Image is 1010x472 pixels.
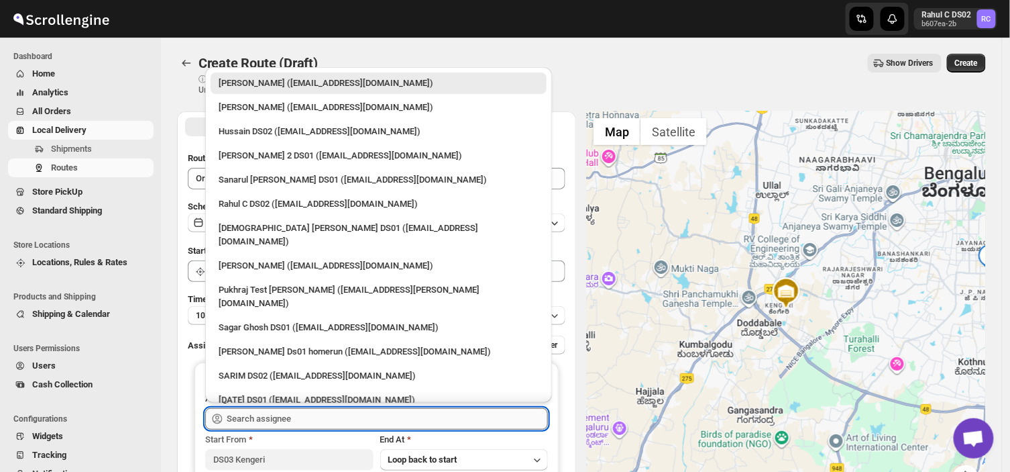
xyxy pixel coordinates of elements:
[219,283,539,310] div: Pukhraj Test [PERSON_NAME] ([EMAIL_ADDRESS][PERSON_NAME][DOMAIN_NAME])
[11,2,111,36] img: ScrollEngine
[977,9,996,28] span: Rahul C DS02
[32,187,82,197] span: Store PickUp
[922,9,972,20] p: Rahul C DS02
[954,418,994,459] a: Open chat
[205,118,552,142] li: Hussain DS02 (jarav60351@abatido.com)
[219,222,539,248] div: [DEMOGRAPHIC_DATA] [PERSON_NAME] DS01 ([EMAIL_ADDRESS][DOMAIN_NAME])
[188,168,565,189] input: Eg: Bengaluru Route
[199,74,410,95] p: ⓘ Shipments can also be added from Shipments menu Unrouted tab
[32,106,71,116] span: All Orders
[8,305,154,324] button: Shipping & Calendar
[32,431,63,441] span: Widgets
[205,363,552,387] li: SARIM DS02 (xititor414@owlny.com)
[13,343,154,354] span: Users Permissions
[32,309,110,319] span: Shipping & Calendar
[219,321,539,334] div: Sagar Ghosh DS01 ([EMAIL_ADDRESS][DOMAIN_NAME])
[13,240,154,250] span: Store Locations
[205,191,552,215] li: Rahul C DS02 (rahul.chopra@home-run.co)
[205,387,552,411] li: Raja DS01 (gasecig398@owlny.com)
[188,214,565,232] button: [DATE]|[DATE]
[380,433,548,446] div: End At
[219,149,539,162] div: [PERSON_NAME] 2 DS01 ([EMAIL_ADDRESS][DOMAIN_NAME])
[188,246,294,256] span: Start Location (Warehouse)
[32,87,68,97] span: Analytics
[205,314,552,338] li: Sagar Ghosh DS01 (loneyoj483@downlor.com)
[199,55,318,71] span: Create Route (Draft)
[219,369,539,383] div: SARIM DS02 ([EMAIL_ADDRESS][DOMAIN_NAME])
[205,277,552,314] li: Pukhraj Test Grewal (lesogip197@pariag.com)
[380,449,548,471] button: Loop back to start
[205,252,552,277] li: Vikas Rathod (lolegiy458@nalwan.com)
[205,142,552,167] li: Ali Husain 2 DS01 (petec71113@advitize.com)
[219,101,539,114] div: [PERSON_NAME] ([EMAIL_ADDRESS][DOMAIN_NAME])
[32,125,87,135] span: Local Delivery
[188,340,224,350] span: Assign to
[51,144,92,154] span: Shipments
[219,173,539,187] div: Sanarul [PERSON_NAME] DS01 ([EMAIL_ADDRESS][DOMAIN_NAME])
[8,253,154,272] button: Locations, Rules & Rates
[887,58,934,68] span: Show Drivers
[219,345,539,359] div: [PERSON_NAME] Ds01 homerun ([EMAIL_ADDRESS][DOMAIN_NAME])
[196,310,236,321] span: 10 minutes
[32,257,127,267] span: Locations, Rules & Rates
[8,83,154,102] button: Analytics
[177,54,196,73] button: Routes
[188,306,565,325] button: 10 minutes
[51,162,78,173] span: Routes
[219,125,539,138] div: Hussain DS02 ([EMAIL_ADDRESS][DOMAIN_NAME])
[922,20,972,28] p: b607ea-2b
[32,68,55,79] span: Home
[947,54,986,73] button: Create
[219,77,539,90] div: [PERSON_NAME] ([EMAIL_ADDRESS][DOMAIN_NAME])
[185,117,376,136] button: All Route Options
[8,446,154,465] button: Tracking
[982,15,991,23] text: RC
[219,259,539,273] div: [PERSON_NAME] ([EMAIL_ADDRESS][DOMAIN_NAME])
[32,205,102,216] span: Standard Shipping
[205,338,552,363] li: Sourav Ds01 homerun (bamij29633@eluxeer.com)
[219,393,539,407] div: [DATE] DS01 ([EMAIL_ADDRESS][DOMAIN_NAME])
[205,167,552,191] li: Sanarul Haque DS01 (fefifag638@adosnan.com)
[8,140,154,158] button: Shipments
[205,215,552,252] li: Islam Laskar DS01 (vixib74172@ikowat.com)
[8,158,154,177] button: Routes
[205,94,552,118] li: Mujakkir Benguli (voweh79617@daypey.com)
[8,375,154,394] button: Cash Collection
[205,434,246,444] span: Start From
[8,102,154,121] button: All Orders
[188,294,242,304] span: Time Per Stop
[219,197,539,211] div: Rahul C DS02 ([EMAIL_ADDRESS][DOMAIN_NAME])
[13,291,154,302] span: Products and Shipping
[8,357,154,375] button: Users
[914,8,997,30] button: User menu
[594,118,640,145] button: Show street map
[32,450,66,460] span: Tracking
[188,201,241,211] span: Scheduled for
[868,54,942,73] button: Show Drivers
[955,58,978,68] span: Create
[205,73,552,94] li: Rahul Chopra (pukhraj@home-run.co)
[32,379,93,389] span: Cash Collection
[388,455,457,465] span: Loop back to start
[13,51,154,62] span: Dashboard
[640,118,707,145] button: Show satellite imagery
[227,408,548,430] input: Search assignee
[13,414,154,424] span: Configurations
[8,427,154,446] button: Widgets
[188,153,235,163] span: Route Name
[32,361,56,371] span: Users
[976,244,1003,271] div: 1
[8,64,154,83] button: Home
